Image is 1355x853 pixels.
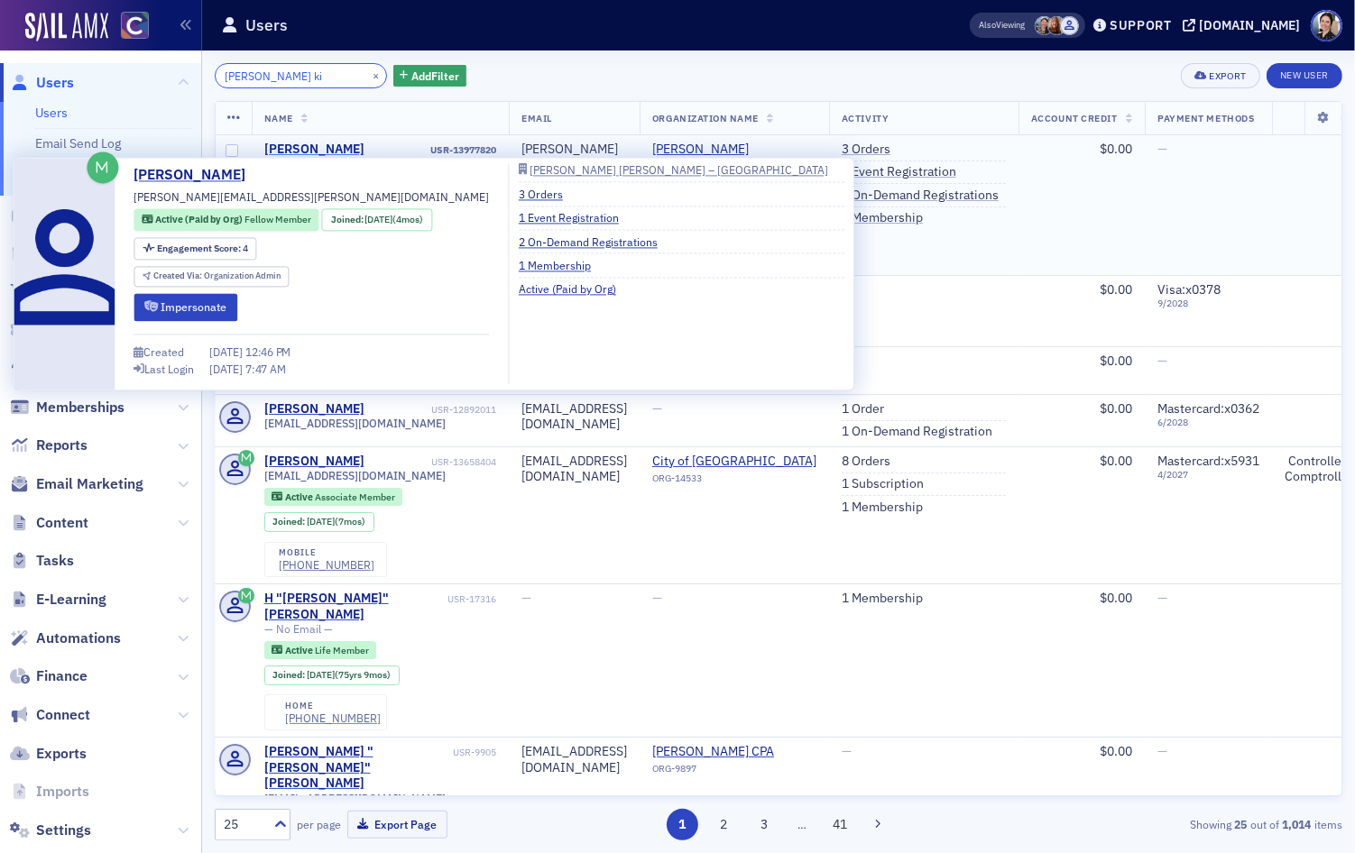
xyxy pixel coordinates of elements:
[36,821,91,840] span: Settings
[842,454,890,470] a: 8 Orders
[264,792,447,805] span: [EMAIL_ADDRESS][DOMAIN_NAME]
[521,454,627,485] div: [EMAIL_ADDRESS][DOMAIN_NAME]
[1031,112,1117,124] span: Account Credit
[315,644,369,656] span: Life Member
[10,205,127,225] a: Organizations
[134,266,289,287] div: Created Via: Organization Admin
[652,763,816,781] div: ORG-9897
[825,809,856,840] button: 41
[10,551,74,571] a: Tasks
[264,622,333,636] span: — No Email —
[322,208,432,231] div: Joined: 2025-05-15 00:00:00
[667,809,698,840] button: 1
[285,711,381,725] div: [PHONE_NUMBER]
[307,515,335,527] span: [DATE]
[521,401,627,433] div: [EMAIL_ADDRESS][DOMAIN_NAME]
[10,782,89,802] a: Imports
[307,668,335,681] span: [DATE]
[331,213,365,227] span: Joined :
[979,816,1342,832] div: Showing out of items
[1100,281,1132,298] span: $0.00
[1181,63,1259,88] button: Export
[367,404,496,416] div: USR-12892011
[519,210,632,226] a: 1 Event Registration
[264,417,447,430] span: [EMAIL_ADDRESS][DOMAIN_NAME]
[1279,816,1314,832] strong: 1,014
[1100,590,1132,606] span: $0.00
[307,516,365,527] div: (7mos)
[36,551,74,571] span: Tasks
[264,142,364,158] div: [PERSON_NAME]
[1311,10,1342,41] span: Profile
[224,815,263,834] div: 25
[279,558,374,572] a: [PHONE_NUMBER]
[36,782,89,802] span: Imports
[842,142,890,158] a: 3 Orders
[1157,400,1259,417] span: Mastercard : x0362
[10,436,88,455] a: Reports
[285,491,315,503] span: Active
[652,744,816,760] a: [PERSON_NAME] CPA
[264,454,364,470] a: [PERSON_NAME]
[652,400,662,417] span: —
[279,547,374,558] div: mobile
[367,456,496,468] div: USR-13658404
[272,669,307,681] span: Joined :
[264,744,450,792] a: [PERSON_NAME] "[PERSON_NAME]" [PERSON_NAME]
[519,164,844,175] a: [PERSON_NAME] [PERSON_NAME] – [GEOGRAPHIC_DATA]
[153,270,204,281] span: Created Via :
[272,491,394,502] a: Active Associate Member
[264,591,445,622] div: H "[PERSON_NAME]" [PERSON_NAME]
[652,142,816,173] span: Plante Moran – Denver
[10,666,88,686] a: Finance
[1100,743,1132,759] span: $0.00
[842,112,889,124] span: Activity
[285,701,381,711] div: home
[368,67,384,83] button: ×
[521,112,552,124] span: Email
[842,210,923,226] a: 1 Membership
[521,142,627,205] div: [PERSON_NAME][EMAIL_ADDRESS][PERSON_NAME][DOMAIN_NAME]
[36,398,124,417] span: Memberships
[155,214,244,226] span: Active (Paid by Org)
[1210,71,1247,81] div: Export
[1183,19,1306,32] button: [DOMAIN_NAME]
[1157,743,1167,759] span: —
[1157,469,1259,481] span: 4 / 2027
[652,142,816,173] a: [PERSON_NAME] [PERSON_NAME] – [GEOGRAPHIC_DATA]
[519,281,630,298] a: Active (Paid by Org)
[519,234,671,250] a: 2 On-Demand Registrations
[264,401,364,417] div: [PERSON_NAME]
[10,359,125,379] a: Subscriptions
[10,590,106,610] a: E-Learning
[980,19,1026,32] span: Viewing
[1157,453,1259,469] span: Mastercard : x5931
[285,644,315,656] span: Active
[25,13,108,41] img: SailAMX
[1157,353,1167,369] span: —
[393,65,467,87] button: AddFilter
[264,112,293,124] span: Name
[1100,353,1132,369] span: $0.00
[142,213,310,227] a: Active (Paid by Org) Fellow Member
[36,666,88,686] span: Finance
[842,500,923,516] a: 1 Membership
[519,257,604,273] a: 1 Membership
[980,19,997,31] div: Also
[134,208,318,231] div: Active (Paid by Org): Active (Paid by Org): Fellow Member
[10,628,121,648] a: Automations
[307,669,391,681] div: (75yrs 9mos)
[36,590,106,610] span: E-Learning
[121,12,149,40] img: SailAMX
[1157,141,1167,157] span: —
[367,144,496,156] div: USR-13977820
[245,14,288,36] h1: Users
[652,744,816,760] span: Atkinson, Jack G CPA
[36,628,121,648] span: Automations
[245,362,285,376] span: 7:47 AM
[1231,816,1250,832] strong: 25
[1157,590,1167,606] span: —
[364,213,423,227] div: (4mos)
[707,809,739,840] button: 2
